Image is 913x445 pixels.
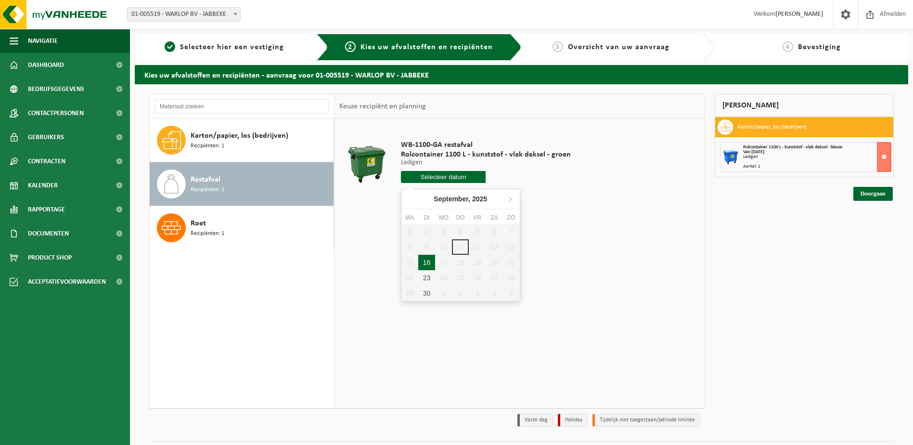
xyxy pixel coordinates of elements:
[472,196,487,202] i: 2025
[783,41,793,52] span: 4
[28,246,72,270] span: Product Shop
[165,41,175,52] span: 1
[345,41,356,52] span: 2
[150,162,334,206] button: Restafval Recipiënten: 1
[191,185,224,195] span: Recipiënten: 1
[28,29,58,53] span: Navigatie
[743,149,764,155] strong: Van [DATE]
[452,213,469,222] div: do
[418,286,435,301] div: 30
[28,222,69,246] span: Documenten
[360,43,493,51] span: Kies uw afvalstoffen en recipiënten
[418,213,435,222] div: di
[191,142,224,151] span: Recipiënten: 1
[469,213,486,222] div: vr
[486,213,502,222] div: za
[592,414,700,427] li: Tijdelijk niet toegestaan/période limitée
[418,255,435,270] div: 16
[150,118,334,162] button: Karton/papier, los (bedrijven) Recipiënten: 1
[401,150,571,159] span: Rolcontainer 1100 L - kunststof - vlak deksel - groen
[150,206,334,249] button: Roet Recipiënten: 1
[128,8,240,21] span: 01-005519 - WARLOP BV - JABBEKE
[28,53,64,77] span: Dashboard
[28,149,65,173] span: Contracten
[334,94,431,118] div: Keuze recipiënt en planning
[28,101,84,125] span: Contactpersonen
[553,41,563,52] span: 3
[430,191,491,207] div: September,
[140,41,309,53] a: 1Selecteer hier een vestiging
[401,171,486,183] input: Selecteer datum
[558,414,588,427] li: Holiday
[191,218,206,229] span: Roet
[135,65,908,84] h2: Kies uw afvalstoffen en recipiënten - aanvraag voor 01-005519 - WARLOP BV - JABBEKE
[435,213,452,222] div: wo
[154,99,329,114] input: Materiaal zoeken
[401,213,418,222] div: ma
[743,164,891,169] div: Aantal: 1
[517,414,553,427] li: Vaste dag
[775,11,823,18] strong: [PERSON_NAME]
[401,159,571,166] p: Ledigen
[418,270,435,286] div: 23
[127,7,241,22] span: 01-005519 - WARLOP BV - JABBEKE
[28,270,106,294] span: Acceptatievoorwaarden
[180,43,284,51] span: Selecteer hier een vestiging
[853,187,893,201] a: Doorgaan
[715,94,894,117] div: [PERSON_NAME]
[743,155,891,159] div: Ledigen
[798,43,841,51] span: Bevestiging
[28,173,58,197] span: Kalender
[191,229,224,238] span: Recipiënten: 1
[568,43,669,51] span: Overzicht van uw aanvraag
[191,130,288,142] span: Karton/papier, los (bedrijven)
[738,119,807,135] h3: Karton/papier, los (bedrijven)
[28,125,64,149] span: Gebruikers
[28,77,84,101] span: Bedrijfsgegevens
[28,197,65,222] span: Rapportage
[401,140,571,150] span: WB-1100-GA restafval
[743,144,842,150] span: Rolcontainer 1100 L - kunststof - vlak deksel - blauw
[503,213,520,222] div: zo
[191,174,220,185] span: Restafval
